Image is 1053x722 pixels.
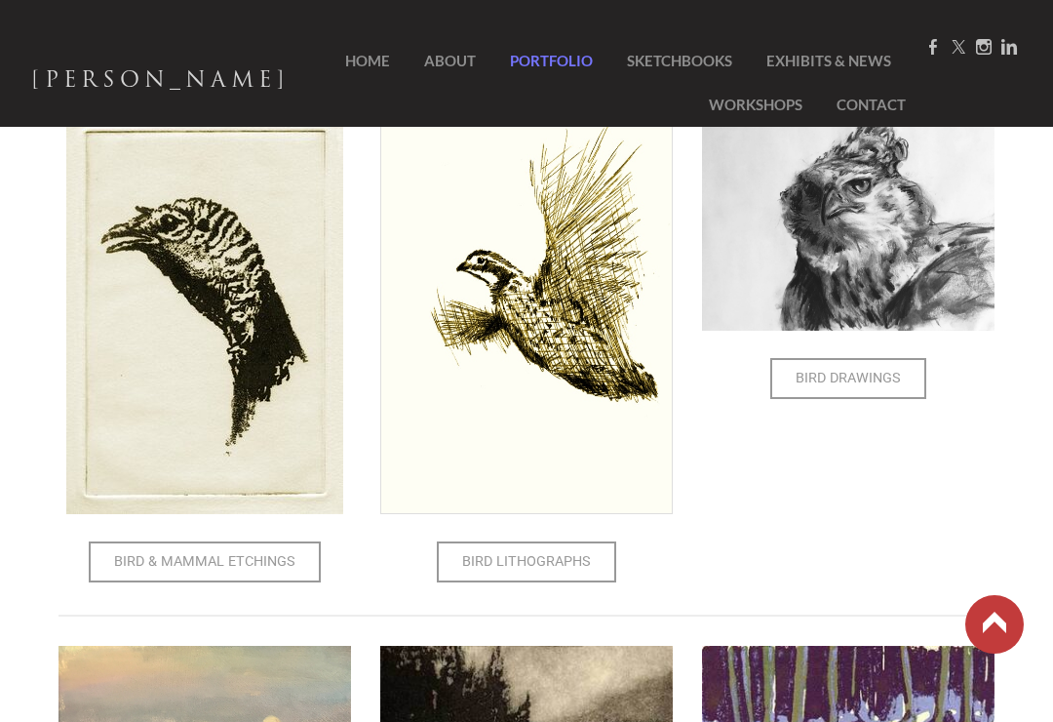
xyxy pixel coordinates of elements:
span: Bird & Mammal Etchings [91,543,319,581]
a: Linkedin [1001,38,1017,57]
a: Instagram [976,38,992,57]
img: African Crowned Eagle charcoal drawing [702,113,994,331]
a: Portfolio [495,39,607,83]
a: Bird Lithographs [437,541,616,582]
a: Facebook [925,38,941,57]
a: SketchBooks [612,39,747,83]
span: Bird Lithographs [439,543,614,581]
a: Contact [822,83,906,127]
a: About [409,39,490,83]
a: Bird & Mammal Etchings [89,541,321,582]
a: Twitter [951,38,966,57]
img: Qauil Bob White Quail Art [380,113,673,514]
a: Home [316,39,405,83]
a: [PERSON_NAME] [31,61,290,104]
a: Workshops [694,83,817,127]
img: Wild Turkey art etching [66,113,343,514]
span: Bird Drawings [772,360,924,397]
span: [PERSON_NAME] [31,62,290,97]
a: Exhibits & News [752,39,906,83]
a: Bird Drawings [770,358,926,399]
